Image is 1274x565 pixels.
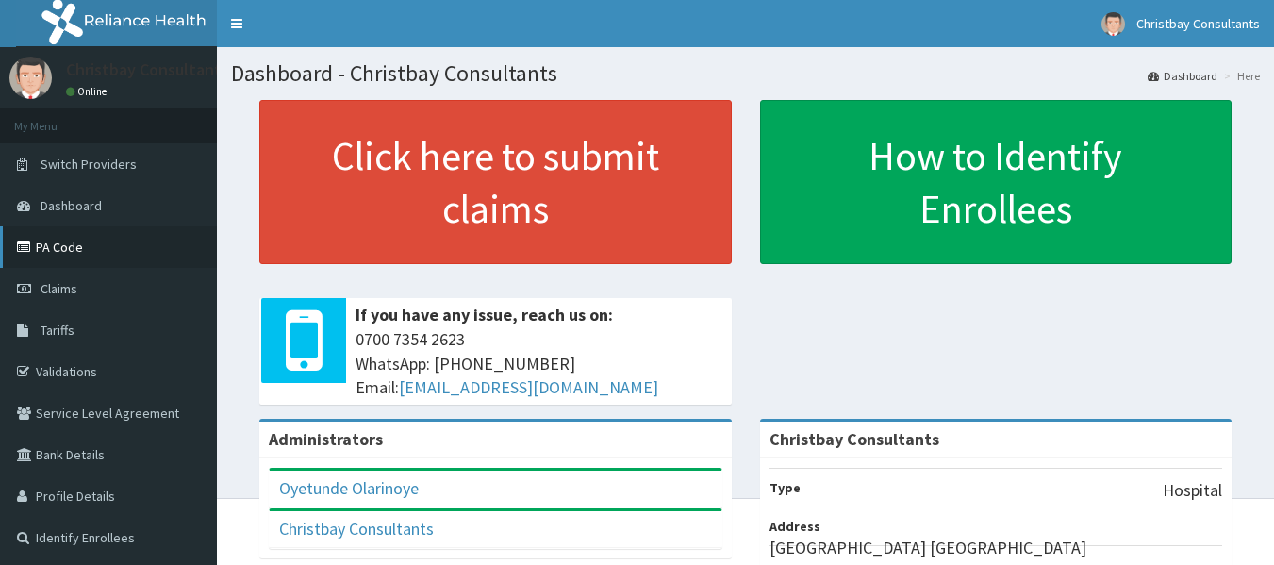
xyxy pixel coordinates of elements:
[356,327,722,400] span: 0700 7354 2623 WhatsApp: [PHONE_NUMBER] Email:
[760,100,1233,264] a: How to Identify Enrollees
[9,57,52,99] img: User Image
[399,376,658,398] a: [EMAIL_ADDRESS][DOMAIN_NAME]
[41,197,102,214] span: Dashboard
[356,304,613,325] b: If you have any issue, reach us on:
[769,479,801,496] b: Type
[1163,478,1222,503] p: Hospital
[279,477,419,499] a: Oyetunde Olarinoye
[279,518,434,540] a: Christbay Consultants
[1219,68,1260,84] li: Here
[769,518,820,535] b: Address
[769,428,939,450] strong: Christbay Consultants
[41,156,137,173] span: Switch Providers
[41,322,74,339] span: Tariffs
[41,280,77,297] span: Claims
[1101,12,1125,36] img: User Image
[231,61,1260,86] h1: Dashboard - Christbay Consultants
[1136,15,1260,32] span: Christbay Consultants
[66,85,111,98] a: Online
[269,428,383,450] b: Administrators
[259,100,732,264] a: Click here to submit claims
[66,61,229,78] p: Christbay Consultants
[1148,68,1217,84] a: Dashboard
